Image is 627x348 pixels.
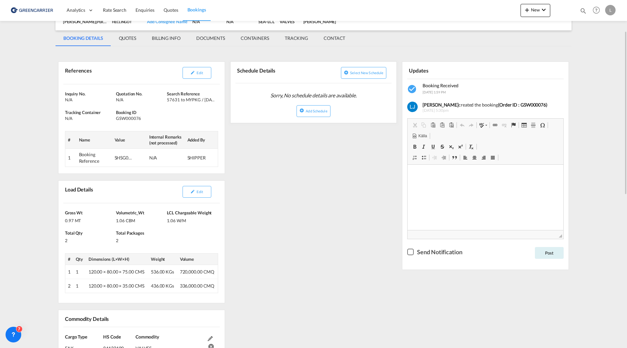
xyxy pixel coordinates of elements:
[419,121,428,129] a: Kopiera (Ctrl+C)
[115,155,134,161] div: SHSG00076952
[164,7,178,13] span: Quotes
[461,153,470,162] a: Vänsterjustera
[423,102,559,108] div: created the booking
[190,189,195,194] md-icon: icon-pencil
[529,121,538,129] a: Infoga horisontal linje
[65,254,73,265] th: #
[116,91,142,96] span: Quotation No.
[116,216,165,224] div: 1.06 CBM
[65,97,114,103] div: N/A
[183,67,211,79] button: icon-pencilEdit
[500,121,509,129] a: Radera länk
[136,7,154,13] span: Enquiries
[423,102,458,108] b: [PERSON_NAME]
[344,70,348,75] md-icon: icon-plus-circle
[177,254,218,265] th: Volume
[116,230,144,236] span: Total Packages
[408,165,563,230] iframe: Rich Text-editor, editor2
[509,121,518,129] a: Infoga/Redigera ankarlänk
[73,265,86,279] td: 1
[65,210,83,215] span: Gross Wt
[417,133,427,139] span: Källa
[410,153,419,162] a: Infoga/ta bort numrerad lista
[167,216,216,224] div: 1.06 W/M
[407,64,484,76] div: Updates
[73,254,86,265] th: Qty
[235,64,312,80] div: Schedule Details
[187,7,206,12] span: Bookings
[438,121,447,129] a: Klistra in som vanlig text (Ctrl+Skift+V)
[467,121,476,129] a: Gör om (Ctrl+Y)
[112,20,132,24] span: HECLINGOT
[299,108,304,113] md-icon: icon-plus-circle
[538,121,547,129] a: Klistra in utökat tecken
[410,132,429,140] a: Källa
[410,121,419,129] a: Klipp ut (Ctrl+X)
[477,121,489,129] a: Stavningskontroll medan du skriver
[341,67,386,79] button: icon-plus-circleSelect new schedule
[523,7,548,12] span: New
[147,19,187,25] div: Add Consignee Name
[65,279,73,293] td: 2
[197,190,203,194] span: Edit
[407,102,418,112] img: K3g1qgAAAAZJREFUAwDpYto9dfkbFgAAAABJRU5ErkJggg==
[65,236,114,243] div: 2
[428,121,438,129] a: Klistra in (Ctrl+V)
[297,105,330,117] button: icon-plus-circleAdd Schedule
[277,30,316,46] md-tab-item: TRACKING
[63,313,140,324] div: Commodity Details
[149,155,169,161] div: N/A
[488,153,497,162] a: Justera till marginaler
[591,5,605,16] div: Help
[410,142,419,151] a: Fet (Ctrl+B)
[112,131,147,148] th: Value
[180,283,215,289] span: 336,000.00 CMQ
[458,121,467,129] a: Ångra (Ctrl+Z)
[65,334,87,340] span: Cargo Type
[280,19,298,25] div: VALVES
[116,97,165,103] div: N/A
[116,110,137,115] span: Booking ID
[580,7,587,17] div: icon-magnify
[144,30,188,46] md-tab-item: BILLING INFO
[456,142,465,151] a: Upphöjda tecken
[86,254,148,265] th: Dimensions (L×W×H)
[439,153,448,162] a: Öka indrag
[151,269,174,274] span: 536.00 KGs
[419,153,428,162] a: Infoga/ta bort punktlista
[521,4,550,17] button: icon-plus 400-fgNewicon-chevron-down
[103,334,121,340] span: HS Code
[65,110,101,115] span: Tracking Container
[258,19,274,25] div: SEA-LCL
[190,70,195,75] md-icon: icon-pencil
[188,30,233,46] md-tab-item: DOCUMENTS
[430,153,439,162] a: Minska indrag
[65,115,114,121] div: N/A
[605,5,616,15] div: L
[523,6,531,14] md-icon: icon-plus 400-fg
[580,7,587,14] md-icon: icon-magnify
[423,108,559,113] span: [DATE] 5:30pm
[226,19,253,25] div: N/A
[151,283,174,289] span: 436.00 KGs
[540,6,548,14] md-icon: icon-chevron-down
[447,121,456,129] a: Klistra in från Word
[467,142,476,151] a: Radera formatering
[535,247,564,259] button: Post
[185,149,218,167] td: SHIPPER
[208,336,213,341] md-icon: Edit
[116,115,165,121] div: GSW000076
[65,265,73,279] td: 1
[419,142,428,151] a: Kursiv (Ctrl+I)
[148,254,177,265] th: Weight
[111,30,144,46] md-tab-item: QUOTES
[306,109,327,113] span: Add Schedule
[103,7,126,13] span: Rate Search
[197,71,203,75] span: Edit
[316,30,353,46] md-tab-item: CONTACT
[407,247,462,256] md-checkbox: Checkbox No Ink
[498,102,547,108] b: (Order ID : GSW000076)
[63,19,107,25] div: [PERSON_NAME]
[63,183,96,200] div: Load Details
[65,91,86,96] span: Inquiry No.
